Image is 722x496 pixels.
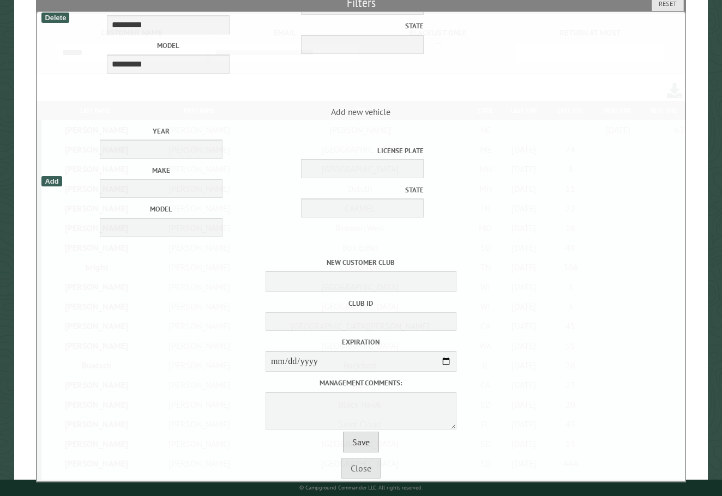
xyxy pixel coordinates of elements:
[41,13,69,23] div: Delete
[40,337,682,347] label: Expiration
[251,185,423,195] label: State
[75,126,247,136] label: Year
[341,458,381,479] button: Close
[251,146,423,156] label: License Plate
[84,40,252,51] label: Model
[40,378,682,388] label: Management comments:
[299,484,423,491] small: © Campground Commander LLC. All rights reserved.
[343,432,379,452] button: Save
[41,176,62,186] div: Add
[40,257,682,268] label: New customer club
[40,298,682,309] label: Club ID
[40,106,682,244] span: Add new vehicle
[75,165,247,176] label: Make
[75,204,247,214] label: Model
[256,21,424,31] label: State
